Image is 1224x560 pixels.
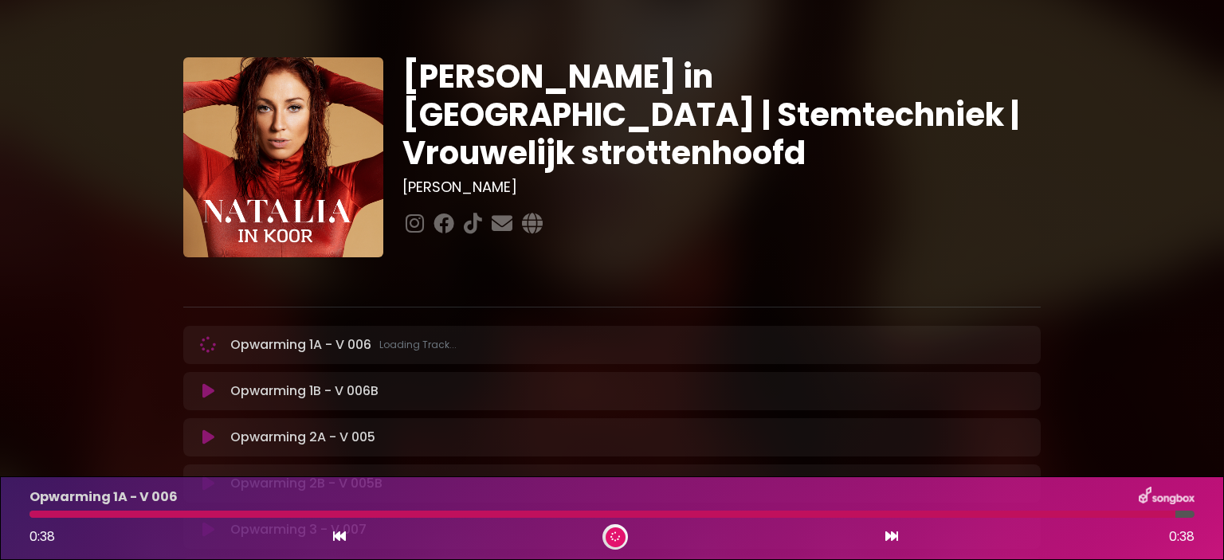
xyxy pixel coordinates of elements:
img: songbox-logo-white.png [1139,487,1195,507]
h3: [PERSON_NAME] [402,178,1041,196]
p: Opwarming 1B - V 006B [230,382,379,401]
p: Opwarming 2A - V 005 [230,428,375,447]
span: Loading Track... [379,338,457,352]
p: Opwarming 1A - V 006 [29,488,178,507]
span: 0:38 [1169,527,1195,546]
p: Opwarming 2B - V 005B [230,474,382,493]
h1: [PERSON_NAME] in [GEOGRAPHIC_DATA] | Stemtechniek | Vrouwelijk strottenhoofd [402,57,1041,172]
p: Opwarming 1A - V 006 [230,335,457,354]
span: 0:38 [29,527,55,546]
img: YTVS25JmS9CLUqXqkEhs [183,57,383,257]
